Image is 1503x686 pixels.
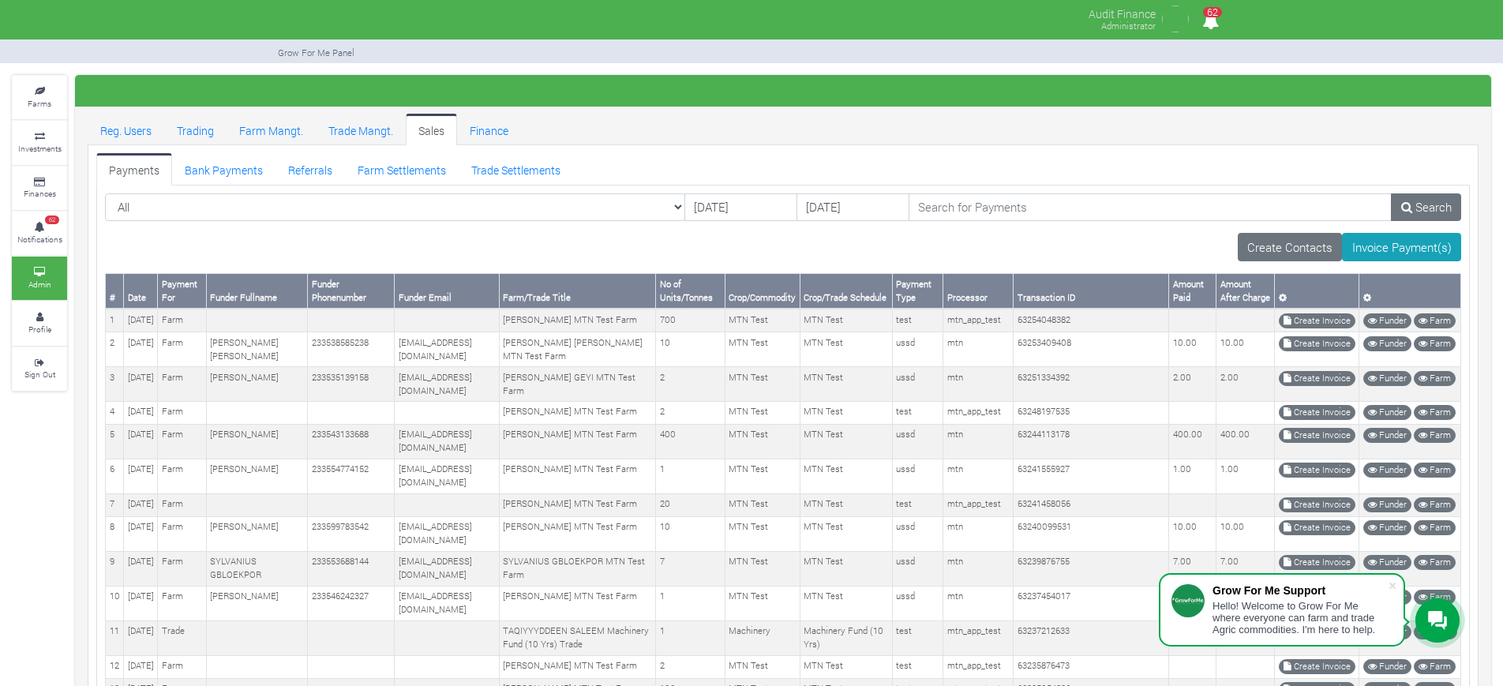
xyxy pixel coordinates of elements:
a: Farm [1414,497,1456,512]
td: MTN Test [800,332,892,367]
th: Funder Phonenumber [308,274,395,309]
td: 63254048382 [1014,309,1169,332]
td: 10 [106,586,124,620]
td: [PERSON_NAME] MTN Test Farm [499,516,656,551]
td: 10 [656,332,725,367]
a: Farm [1414,371,1456,386]
a: Create Invoice [1279,405,1355,420]
td: MTN Test [800,459,892,493]
small: Farms [28,98,51,109]
div: Hello! Welcome to Grow For Me where everyone can farm and trade Agric commodities. I'm here to help. [1213,600,1388,635]
td: [DATE] [124,516,158,551]
td: test [892,401,943,424]
a: Create Invoice [1279,428,1355,443]
td: ussd [892,424,943,459]
td: [PERSON_NAME] [206,459,307,493]
a: Create Contacts [1238,233,1343,261]
input: DD/MM/YYYY [796,193,909,222]
th: # [106,274,124,309]
a: Finance [457,114,521,145]
a: Farm [1414,336,1456,351]
td: [EMAIL_ADDRESS][DOMAIN_NAME] [395,459,500,493]
td: 700 [656,309,725,332]
td: 63244113178 [1014,424,1169,459]
td: 63241458056 [1014,493,1169,516]
a: Farm [1414,463,1456,478]
a: Funder [1363,428,1411,443]
th: Crop/Commodity [725,274,800,309]
img: growforme image [1160,3,1191,35]
a: Trade Mangt. [316,114,406,145]
a: Trade Settlements [459,153,573,185]
td: 233599783542 [308,516,395,551]
td: 63251334392 [1014,367,1169,402]
a: Funder [1363,555,1411,570]
a: Invoice Payment(s) [1342,233,1461,261]
th: Crop/Trade Schedule [800,274,892,309]
td: 10 [656,516,725,551]
a: Farm Mangt. [227,114,316,145]
td: mtn [943,586,1014,620]
a: Create Invoice [1279,555,1355,570]
th: Processor [943,274,1014,309]
td: [EMAIL_ADDRESS][DOMAIN_NAME] [395,367,500,402]
a: Funder [1363,659,1411,674]
td: MTN Test [800,551,892,586]
td: 10.00 [1216,332,1275,367]
td: [DATE] [124,586,158,620]
td: Farm [158,459,207,493]
td: MTN Test [800,367,892,402]
td: 63240099531 [1014,516,1169,551]
p: Audit Finance [1089,3,1156,22]
td: 10.00 [1216,516,1275,551]
td: 233535139158 [308,367,395,402]
td: [PERSON_NAME] MTN Test Farm [499,459,656,493]
td: 11 [106,620,124,655]
td: [EMAIL_ADDRESS][DOMAIN_NAME] [395,551,500,586]
a: Bank Payments [172,153,275,185]
a: Farm [1414,428,1456,443]
td: [DATE] [124,655,158,678]
td: mtn_app_test [943,655,1014,678]
th: Transaction ID [1014,274,1169,309]
td: mtn [943,332,1014,367]
td: mtn_app_test [943,401,1014,424]
small: Sign Out [24,369,55,380]
a: Search [1391,193,1461,222]
td: mtn [943,459,1014,493]
a: Farm [1414,590,1456,605]
td: mtn [943,551,1014,586]
td: 400.00 [1216,424,1275,459]
td: mtn_app_test [943,493,1014,516]
span: 62 [1203,7,1222,17]
a: Create Invoice [1279,336,1355,351]
td: ussd [892,516,943,551]
th: Amount After Charge [1216,274,1275,309]
td: 2.00 [1169,367,1216,402]
td: 20 [656,493,725,516]
td: mtn [943,367,1014,402]
th: Payment For [158,274,207,309]
a: 62 Notifications [12,212,67,255]
td: mtn_app_test [943,620,1014,655]
small: Finances [24,188,56,199]
td: MTN Test [725,424,800,459]
td: 233546242327 [308,586,395,620]
td: [PERSON_NAME] [206,586,307,620]
td: mtn_app_test [943,309,1014,332]
td: 10.00 [1169,516,1216,551]
td: 63248197535 [1014,401,1169,424]
td: MTN Test [725,516,800,551]
td: Farm [158,516,207,551]
a: Farm [1414,405,1456,420]
td: Farm [158,424,207,459]
td: [EMAIL_ADDRESS][DOMAIN_NAME] [395,332,500,367]
span: 62 [45,216,59,225]
td: MTN Test [800,586,892,620]
th: Funder Fullname [206,274,307,309]
td: [PERSON_NAME] MTN Test Farm [499,424,656,459]
td: Farm [158,401,207,424]
td: 63237212633 [1014,620,1169,655]
td: 63253409408 [1014,332,1169,367]
td: Farm [158,586,207,620]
